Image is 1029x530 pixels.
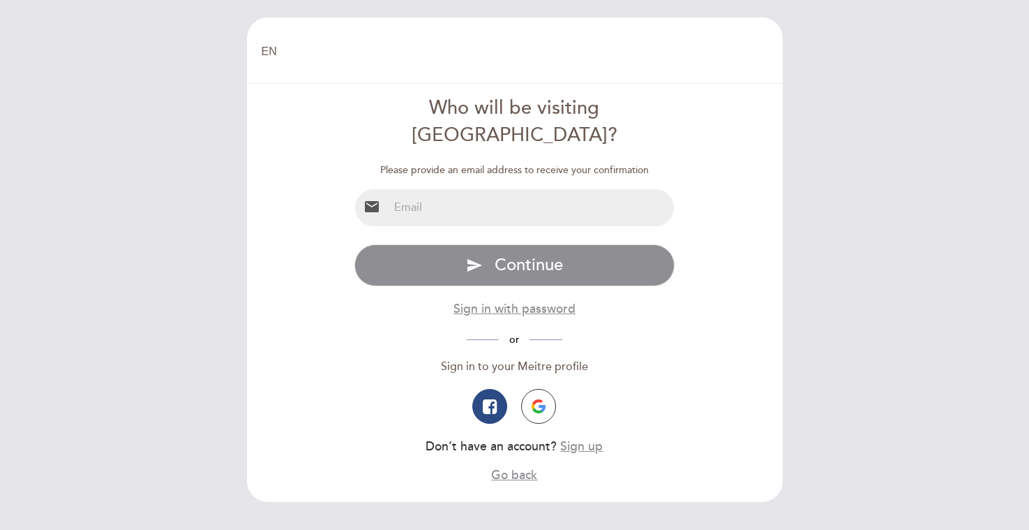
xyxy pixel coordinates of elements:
[499,334,529,346] span: or
[491,466,537,484] button: Go back
[466,257,483,274] i: send
[495,255,563,275] span: Continue
[354,95,675,149] div: Who will be visiting [GEOGRAPHIC_DATA]?
[532,399,546,413] img: icon-google.png
[453,300,576,318] button: Sign in with password
[389,189,674,226] input: Email
[354,244,675,286] button: send Continue
[363,198,380,215] i: email
[354,359,675,375] div: Sign in to your Meitre profile
[426,439,557,454] span: Don’t have an account?
[354,163,675,177] div: Please provide an email address to receive your confirmation
[560,438,603,455] button: Sign up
